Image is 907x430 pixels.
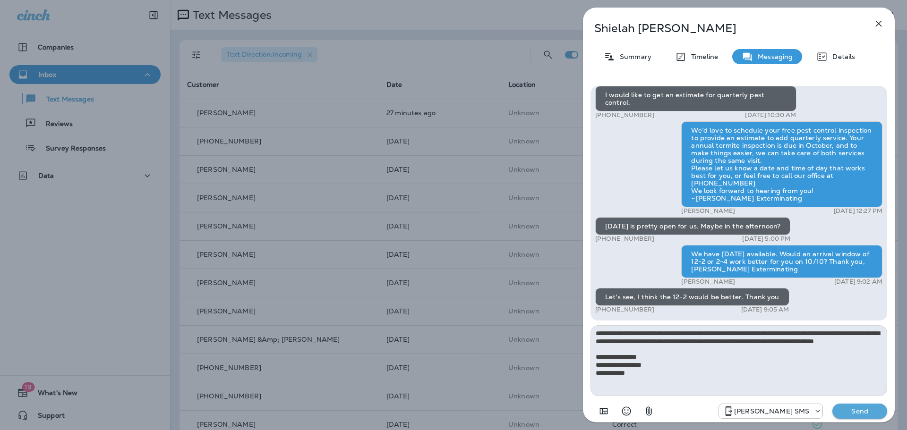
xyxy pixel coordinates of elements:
p: [PHONE_NUMBER] [595,111,654,119]
p: Details [828,53,855,60]
p: Shielah [PERSON_NAME] [594,22,852,35]
p: Summary [615,53,651,60]
p: [DATE] 12:27 PM [834,207,882,215]
button: Send [832,404,887,419]
div: We have [DATE] available. Would an arrival window of 12-2 or 2-4 work better for you on 10/10? Th... [681,245,882,278]
div: We’d love to schedule your free pest control inspection to provide an estimate to add quarterly s... [681,121,882,207]
div: [DATE] is pretty open for us. Maybe in the afternoon? [595,217,790,235]
button: Select an emoji [617,402,636,421]
p: Send [840,407,880,415]
div: I would like to get an estimate for quarterly pest control. [595,86,796,111]
div: Let's see, I think the 12-2 would be better. Thank you [595,288,789,306]
p: [PERSON_NAME] SMS [734,407,809,415]
p: [DATE] 5:00 PM [742,235,790,243]
button: Add in a premade template [594,402,613,421]
p: [PHONE_NUMBER] [595,306,654,313]
p: [DATE] 9:05 AM [741,306,789,313]
p: [DATE] 10:30 AM [745,111,796,119]
p: Timeline [686,53,718,60]
p: Messaging [753,53,793,60]
p: [DATE] 9:02 AM [834,278,882,286]
div: +1 (757) 760-3335 [719,405,822,417]
p: [PERSON_NAME] [681,278,735,286]
p: [PHONE_NUMBER] [595,235,654,243]
p: [PERSON_NAME] [681,207,735,215]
